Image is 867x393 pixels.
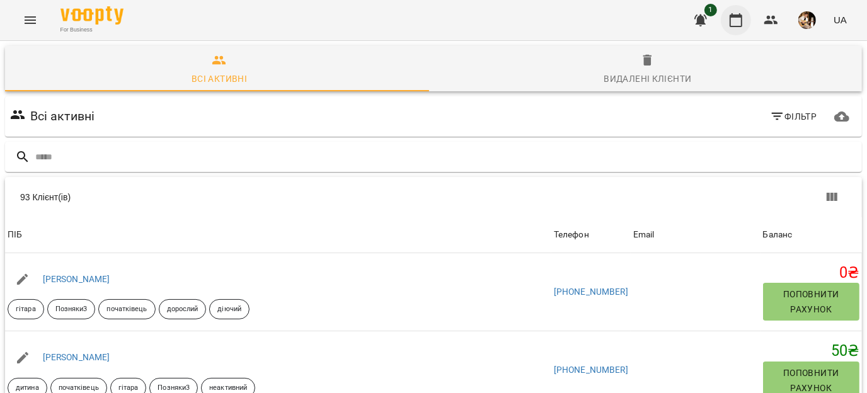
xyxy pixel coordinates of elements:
[834,13,847,26] span: UA
[763,227,859,242] span: Баланс
[55,304,88,315] p: Позняки3
[47,299,96,319] div: Позняки3
[554,287,628,297] a: [PHONE_NUMBER]
[60,6,123,25] img: Voopty Logo
[43,352,110,362] a: [PERSON_NAME]
[554,227,628,242] span: Телефон
[192,71,247,86] div: Всі активні
[633,227,758,242] span: Email
[15,5,45,35] button: Menu
[554,227,589,242] div: Телефон
[770,109,817,124] span: Фільтр
[60,26,123,34] span: For Business
[633,227,655,242] div: Sort
[16,304,36,315] p: гітара
[763,341,859,361] h5: 50 ₴
[30,106,95,126] h6: Всі активні
[798,11,816,29] img: 0162ea527a5616b79ea1cf03ccdd73a5.jpg
[8,227,549,242] span: ПІБ
[763,227,793,242] div: Sort
[763,227,793,242] div: Баланс
[765,105,822,128] button: Фільтр
[106,304,147,315] p: початківець
[217,304,241,315] p: діючий
[8,227,22,242] div: Sort
[604,71,691,86] div: Видалені клієнти
[5,177,862,217] div: Table Toolbar
[817,182,847,212] button: Вигляд колонок
[829,8,852,31] button: UA
[633,227,655,242] div: Email
[167,304,198,315] p: дорослий
[763,263,859,283] h5: 0 ₴
[209,299,250,319] div: діючий
[43,274,110,284] a: [PERSON_NAME]
[159,299,207,319] div: дорослий
[554,227,589,242] div: Sort
[8,227,22,242] div: ПІБ
[20,191,444,203] div: 93 Клієнт(ів)
[704,4,717,16] span: 1
[98,299,155,319] div: початківець
[768,287,854,317] span: Поповнити рахунок
[554,365,628,375] a: [PHONE_NUMBER]
[8,299,44,319] div: гітара
[763,283,859,321] button: Поповнити рахунок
